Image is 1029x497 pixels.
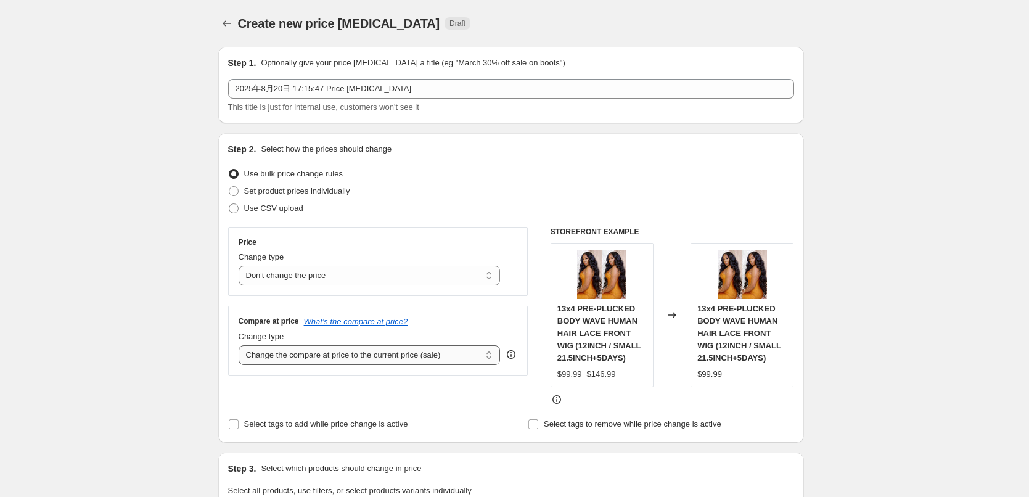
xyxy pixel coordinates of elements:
[228,486,472,495] span: Select all products, use filters, or select products variants individually
[505,348,517,361] div: help
[557,368,582,380] div: $99.99
[244,169,343,178] span: Use bulk price change rules
[239,252,284,261] span: Change type
[228,143,256,155] h2: Step 2.
[544,419,721,429] span: Select tags to remove while price change is active
[228,57,256,69] h2: Step 1.
[228,102,419,112] span: This title is just for internal use, customers won't see it
[218,15,236,32] button: Price change jobs
[244,203,303,213] span: Use CSV upload
[244,419,408,429] span: Select tags to add while price change is active
[718,250,767,299] img: 13x4-pre-plucked-body-wave-human-hair-lace-front-wig-280_80x.jpg
[697,304,781,363] span: 13x4 PRE-PLUCKED BODY WAVE HUMAN HAIR LACE FRONT WIG (12INCH / SMALL 21.5INCH+5DAYS)
[261,462,421,475] p: Select which products should change in price
[228,462,256,475] h2: Step 3.
[551,227,794,237] h6: STOREFRONT EXAMPLE
[239,332,284,341] span: Change type
[304,317,408,326] button: What's the compare at price?
[239,316,299,326] h3: Compare at price
[557,304,641,363] span: 13x4 PRE-PLUCKED BODY WAVE HUMAN HAIR LACE FRONT WIG (12INCH / SMALL 21.5INCH+5DAYS)
[238,17,440,30] span: Create new price [MEDICAL_DATA]
[261,143,392,155] p: Select how the prices should change
[244,186,350,195] span: Set product prices individually
[261,57,565,69] p: Optionally give your price [MEDICAL_DATA] a title (eg "March 30% off sale on boots")
[239,237,256,247] h3: Price
[697,368,722,380] div: $99.99
[228,79,794,99] input: 30% off holiday sale
[577,250,626,299] img: 13x4-pre-plucked-body-wave-human-hair-lace-front-wig-280_80x.jpg
[449,18,465,28] span: Draft
[587,368,616,380] strike: $146.99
